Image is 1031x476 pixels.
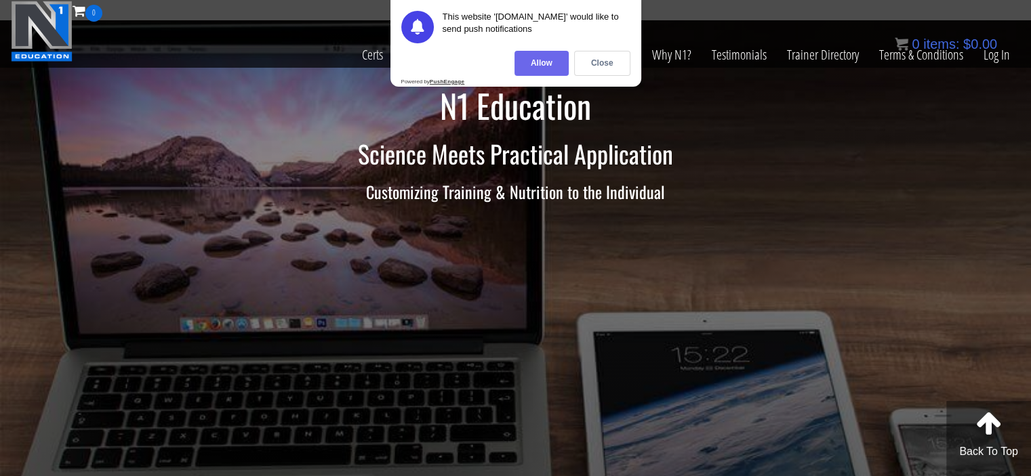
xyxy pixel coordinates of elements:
[963,37,997,51] bdi: 0.00
[443,11,630,43] div: This website '[DOMAIN_NAME]' would like to send push notifications
[119,183,912,200] h3: Customizing Training & Nutrition to the Individual
[923,37,959,51] span: items:
[777,22,869,88] a: Trainer Directory
[514,51,569,76] div: Allow
[912,37,919,51] span: 0
[430,79,464,85] strong: PushEngage
[11,1,73,62] img: n1-education
[119,140,912,167] h2: Science Meets Practical Application
[119,88,912,124] h1: N1 Education
[352,22,393,88] a: Certs
[702,22,777,88] a: Testimonials
[642,22,702,88] a: Why N1?
[895,37,997,51] a: 0 items: $0.00
[895,37,908,51] img: icon11.png
[574,51,630,76] div: Close
[973,22,1020,88] a: Log In
[963,37,971,51] span: $
[869,22,973,88] a: Terms & Conditions
[73,1,102,20] a: 0
[85,5,102,22] span: 0
[401,79,465,85] div: Powered by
